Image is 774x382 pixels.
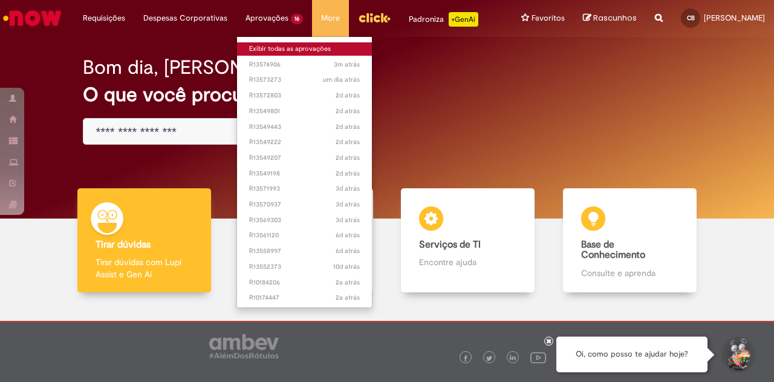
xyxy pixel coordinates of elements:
a: Aberto R10184206 : [237,276,372,289]
span: Rascunhos [593,12,637,24]
time: 27/09/2025 09:56:00 [336,122,360,131]
span: 6d atrás [336,231,360,240]
span: R13569303 [249,216,360,225]
a: Aberto R13571993 : [237,182,372,196]
span: 10d atrás [333,262,360,271]
span: 2d atrás [336,107,360,116]
span: R13549222 [249,137,360,147]
span: 3d atrás [336,216,360,225]
time: 14/07/2023 13:07:35 [336,278,360,287]
span: R10184206 [249,278,360,288]
a: Aberto R13558997 : [237,245,372,258]
a: Serviços de TI Encontre ajuda [387,188,549,293]
time: 27/09/2025 10:33:56 [336,91,360,100]
span: R13549801 [249,107,360,116]
span: Favoritos [532,12,565,24]
time: 20/09/2025 08:18:10 [333,262,360,271]
a: Aberto R13573273 : [237,73,372,87]
p: +GenAi [449,12,478,27]
img: logo_footer_ambev_rotulo_gray.png [209,334,279,358]
span: 2d atrás [336,169,360,178]
span: R13558997 [249,246,360,256]
img: logo_footer_twitter.png [486,355,492,361]
time: 13/07/2023 11:55:25 [336,293,360,302]
h2: O que você procura hoje? [83,84,691,105]
span: More [321,12,340,24]
div: Oi, como posso te ajudar hoje? [556,337,707,372]
time: 23/09/2025 13:20:05 [336,246,360,255]
span: 2d atrás [336,91,360,100]
span: R13552373 [249,262,360,272]
a: Aberto R13572803 : [237,89,372,102]
a: Aberto R13549222 : [237,136,372,149]
span: R13561120 [249,231,360,240]
span: R13549198 [249,169,360,179]
b: Tirar dúvidas [96,239,151,251]
b: Serviços de TI [419,239,481,251]
span: Despesas Corporativas [143,12,227,24]
a: Tirar dúvidas Tirar dúvidas com Lupi Assist e Gen Ai [63,188,226,293]
time: 23/09/2025 21:45:55 [336,231,360,240]
b: Base de Conhecimento [581,239,645,262]
span: R10174447 [249,293,360,303]
a: Aberto R13549198 : [237,167,372,180]
span: [PERSON_NAME] [704,13,765,23]
span: 16 [291,14,303,24]
time: 27/09/2025 09:55:40 [336,137,360,147]
a: Aberto R13549801 : [237,105,372,118]
time: 29/09/2025 08:23:54 [334,60,360,69]
img: click_logo_yellow_360x200.png [358,8,391,27]
img: ServiceNow [1,6,63,30]
span: R13574906 [249,60,360,70]
a: Aberto R13570937 : [237,198,372,211]
time: 27/09/2025 09:55:03 [336,169,360,178]
span: 6d atrás [336,246,360,255]
time: 27/09/2025 09:56:20 [336,107,360,116]
span: Requisições [83,12,125,24]
div: Padroniza [409,12,478,27]
span: CB [687,14,695,22]
span: 2d atrás [336,122,360,131]
ul: Aprovações [236,36,372,308]
time: 27/09/2025 19:38:45 [323,75,360,84]
span: R13549207 [249,153,360,163]
span: R13570937 [249,200,360,209]
p: Tirar dúvidas com Lupi Assist e Gen Ai [96,256,193,280]
span: R13549443 [249,122,360,132]
span: 3m atrás [334,60,360,69]
a: Catálogo de Ofertas Abra uma solicitação [226,188,388,293]
h2: Bom dia, [PERSON_NAME] [83,57,314,78]
a: Exibir todas as aprovações [237,42,372,56]
span: R13572803 [249,91,360,100]
time: 26/09/2025 09:15:10 [336,216,360,225]
span: 2d atrás [336,137,360,147]
button: Iniciar Conversa de Suporte [720,337,756,373]
span: R13571993 [249,184,360,194]
a: Aberto R13552373 : [237,260,372,274]
a: Aberto R13549207 : [237,151,372,165]
p: Consulte e aprenda [581,267,678,279]
span: Aprovações [246,12,288,24]
a: Rascunhos [583,13,637,24]
img: logo_footer_linkedin.png [510,355,516,362]
span: R13573273 [249,75,360,85]
span: 3d atrás [336,184,360,193]
time: 26/09/2025 17:22:11 [336,184,360,193]
a: Aberto R13569303 : [237,214,372,227]
span: 3d atrás [336,200,360,209]
p: Encontre ajuda [419,256,516,268]
span: 2d atrás [336,153,360,162]
time: 27/09/2025 09:55:24 [336,153,360,162]
a: Aberto R10174447 : [237,291,372,305]
a: Aberto R13561120 : [237,229,372,242]
img: logo_footer_facebook.png [463,355,469,361]
time: 26/09/2025 14:49:07 [336,200,360,209]
span: 2a atrás [336,278,360,287]
img: logo_footer_youtube.png [530,349,546,365]
a: Aberto R13549443 : [237,120,372,134]
a: Aberto R13574906 : [237,58,372,71]
span: 2a atrás [336,293,360,302]
span: um dia atrás [323,75,360,84]
a: Base de Conhecimento Consulte e aprenda [549,188,711,293]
